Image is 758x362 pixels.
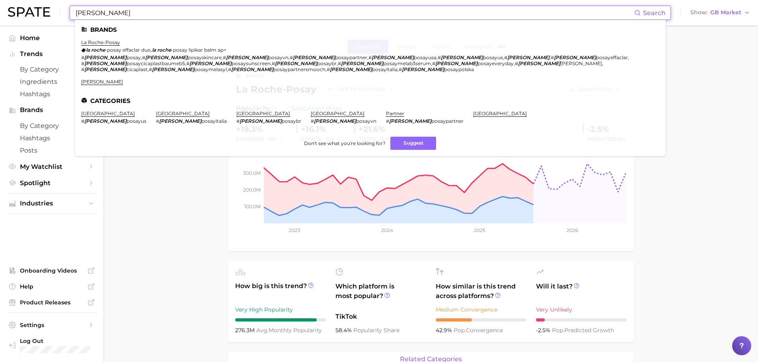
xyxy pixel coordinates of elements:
[643,9,666,17] span: Search
[381,227,393,233] tspan: 2024
[84,118,127,124] em: [PERSON_NAME]
[189,60,232,66] em: [PERSON_NAME]
[6,177,97,189] a: Spotlight
[438,54,441,60] span: #
[127,54,141,60] span: posay
[441,54,483,60] em: [PERSON_NAME]
[20,299,84,306] span: Product Releases
[6,63,97,75] a: by Category
[84,54,127,60] em: [PERSON_NAME]
[256,327,322,334] span: monthly popularity
[201,118,227,124] span: posayitalia
[6,144,97,157] a: Posts
[536,327,552,334] span: -2.5%
[268,54,288,60] span: posayvn
[6,75,97,88] a: Ingredients
[536,305,627,314] div: Very Unlikely
[536,282,627,301] span: Will it last?
[554,54,596,60] em: [PERSON_NAME]
[341,60,383,66] em: [PERSON_NAME]
[81,66,84,72] span: #
[386,118,389,124] span: #
[436,305,526,314] div: Medium Convergence
[6,335,97,356] a: Log out. Currently logged in with e-mail jenna.rody@group-ibg.com.
[240,118,282,124] em: [PERSON_NAME]
[127,118,146,124] span: posayus
[6,319,97,331] a: Settings
[235,318,326,321] div: 9 / 10
[20,283,84,290] span: Help
[372,66,398,72] span: posayitalia
[690,10,708,15] span: Show
[20,90,84,98] span: Hashtags
[6,281,97,292] a: Help
[383,60,431,66] span: posaymelab3serum
[6,104,97,116] button: Brands
[81,54,84,60] span: #
[335,282,426,308] span: Which platform is most popular?
[228,66,231,72] span: #
[20,337,97,345] span: Log Out
[304,140,386,146] span: Don't see what you're looking for?
[20,78,84,85] span: Ingredients
[6,32,97,44] a: Home
[152,66,194,72] em: [PERSON_NAME]
[20,179,84,187] span: Spotlight
[127,66,148,72] span: cicaplast
[156,110,210,116] a: [GEOGRAPHIC_DATA]
[335,327,353,334] span: 58.4%
[20,134,84,142] span: Hashtags
[6,296,97,308] a: Product Releases
[317,60,337,66] span: posaybr
[552,327,564,334] abbr: popularity index
[6,197,97,209] button: Industries
[20,200,84,207] span: Industries
[186,60,189,66] span: #
[399,66,402,72] span: #
[20,66,84,73] span: by Category
[105,47,151,53] span: -posay effaclar duo
[282,118,301,124] span: posaybr
[81,110,135,116] a: [GEOGRAPHIC_DATA]
[335,54,367,60] span: posaypartner
[356,118,376,124] span: posayvn
[152,47,156,53] em: la
[86,47,90,53] em: la
[330,66,372,72] em: [PERSON_NAME]
[6,120,97,132] a: by Category
[6,48,97,60] button: Trends
[223,54,226,60] span: #
[20,34,84,42] span: Home
[81,39,120,45] a: la roche-posay
[142,54,145,60] span: #
[81,97,659,104] li: Categories
[386,110,404,116] a: partner
[81,26,659,33] li: Brands
[236,110,290,116] a: [GEOGRAPHIC_DATA]
[159,118,201,124] em: [PERSON_NAME]
[157,47,171,53] em: roche
[368,54,372,60] span: #
[226,54,268,60] em: [PERSON_NAME]
[231,66,273,72] em: [PERSON_NAME]
[327,66,330,72] span: #
[536,318,627,321] div: 1 / 10
[372,54,414,60] em: [PERSON_NAME]
[20,267,84,274] span: Onboarding Videos
[84,66,127,72] em: [PERSON_NAME]
[20,106,84,114] span: Brands
[566,227,578,233] tspan: 2026
[194,66,227,72] span: posaymelasyl
[187,54,222,60] span: posayskincare
[20,321,84,329] span: Settings
[515,60,518,66] span: #
[432,60,435,66] span: #
[402,66,444,72] em: [PERSON_NAME]
[91,47,105,53] em: roche
[477,60,514,66] span: posayeveryday
[6,161,97,173] a: My Watchlist
[235,281,326,301] span: How big is this trend?
[338,60,341,66] span: #
[272,60,275,66] span: #
[20,122,84,130] span: by Category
